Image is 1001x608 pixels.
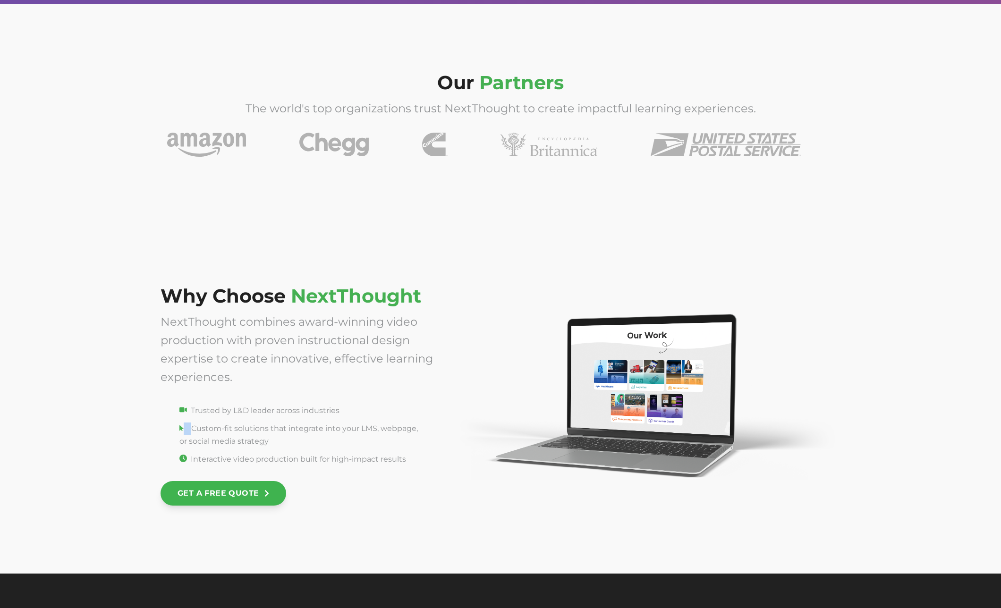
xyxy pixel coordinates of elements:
[161,315,433,384] span: NextThought combines award-winning video production with proven instructional design expertise to...
[479,133,576,156] img: encyclopedia britannica logo
[451,310,840,481] img: Our-work-laptop
[179,424,418,446] span: Custom-fit solutions that integrate into your LMS, webpage, or social media strategy
[145,133,224,156] img: amazon-logo-rgb
[161,284,286,307] span: Why Choose
[833,133,912,156] img: amazon-logo-rgb
[400,133,426,156] img: cummins-logo-1
[629,133,780,157] img: united-states-postal-service-1
[246,101,756,115] span: The world's top organizations trust NextThought to create impactful learning experiences.
[291,284,421,307] span: NextThought
[161,481,286,506] a: GET A FREE QUOTE
[191,406,339,415] span: Trusted by L&D leader across industries
[437,71,474,94] span: Our
[479,71,564,94] span: Partners
[191,455,406,464] span: Interactive video production built for high-impact results
[278,133,347,156] img: Chegg_logo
